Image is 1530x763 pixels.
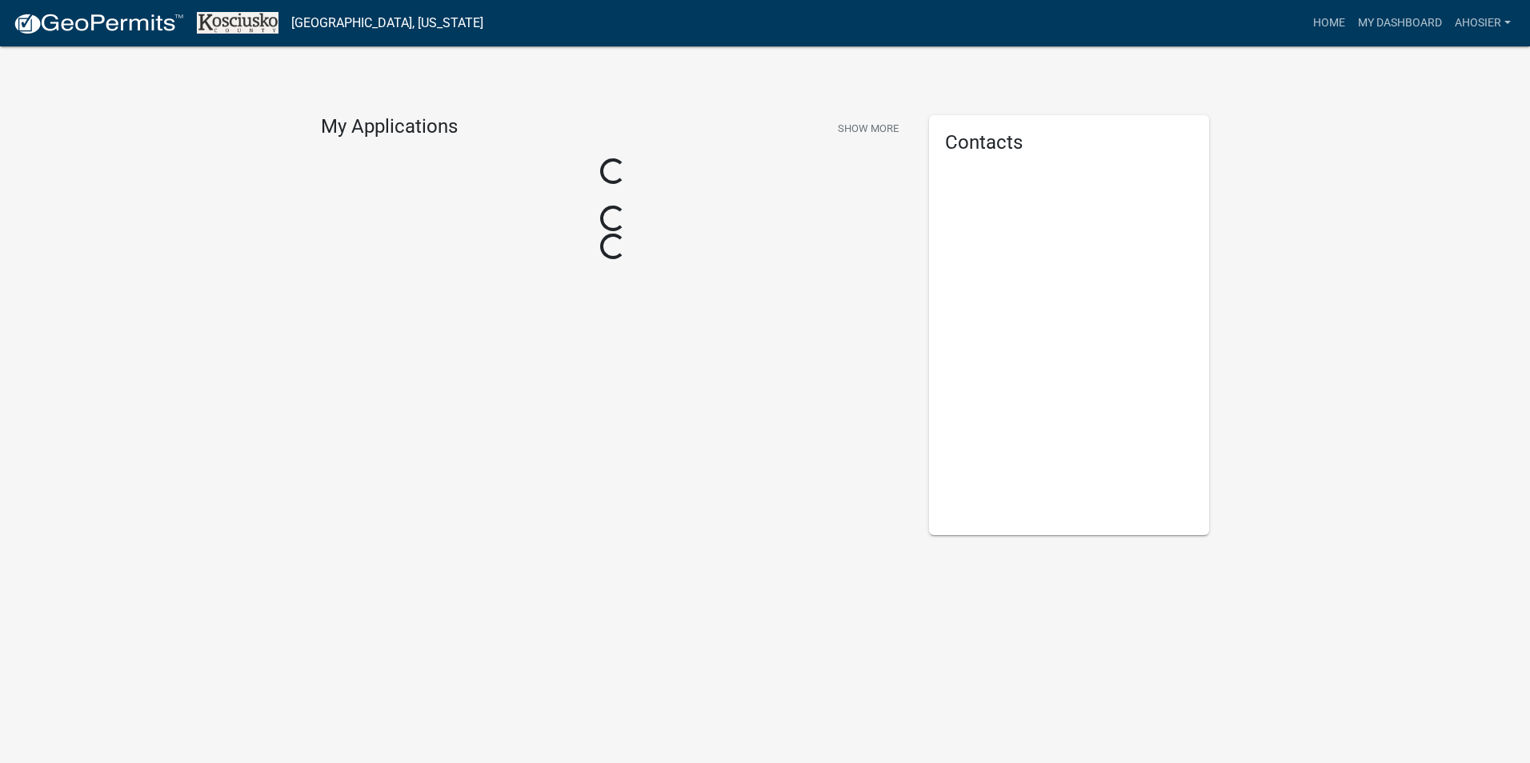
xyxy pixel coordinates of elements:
h4: My Applications [321,115,458,139]
a: ahosier [1448,8,1517,38]
img: Kosciusko County, Indiana [197,12,278,34]
button: Show More [831,115,905,142]
a: My Dashboard [1352,8,1448,38]
h5: Contacts [945,131,1193,154]
a: [GEOGRAPHIC_DATA], [US_STATE] [291,10,483,37]
a: Home [1307,8,1352,38]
